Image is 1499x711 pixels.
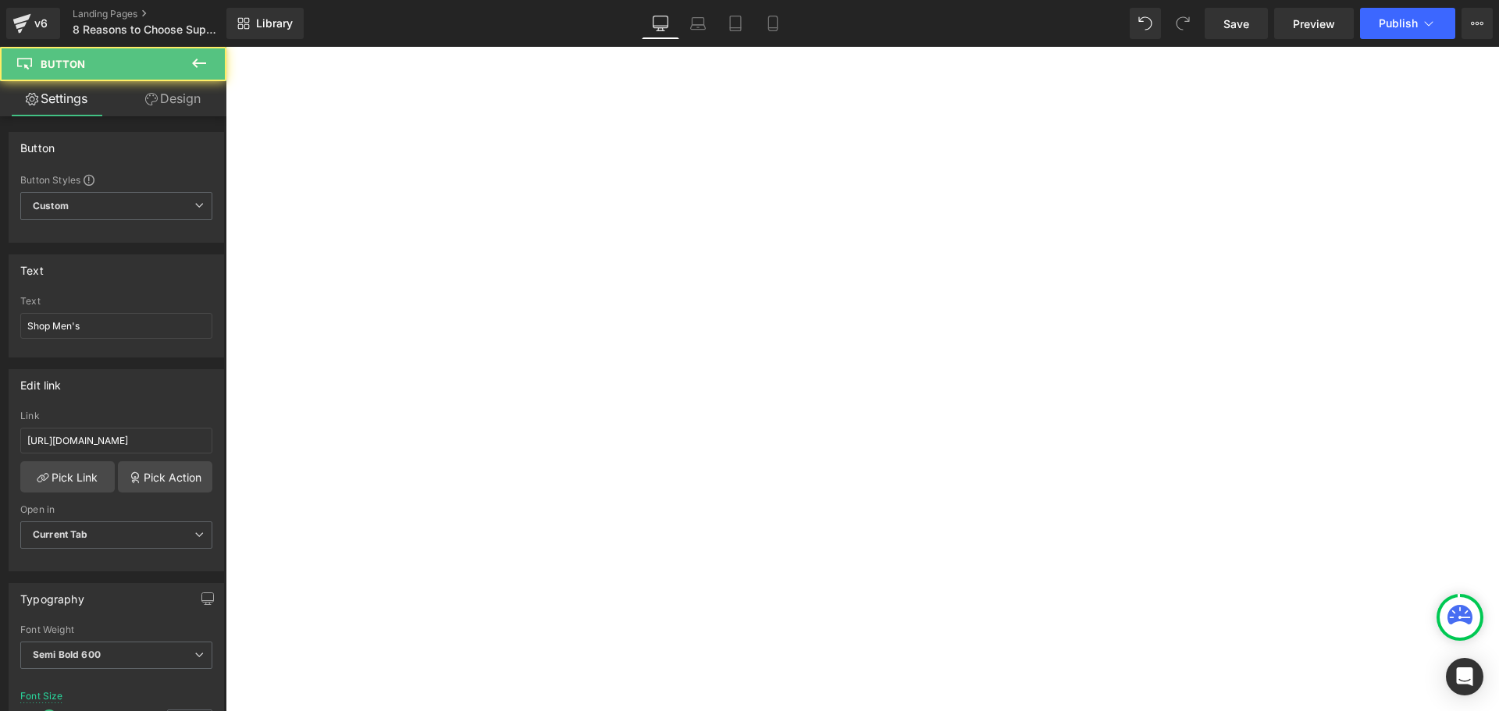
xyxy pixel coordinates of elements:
div: Typography [20,584,84,606]
button: Undo [1130,8,1161,39]
div: Text [20,296,212,307]
div: Link [20,411,212,421]
a: Landing Pages [73,8,252,20]
div: Text [20,255,44,277]
div: Open in [20,504,212,515]
div: Button Styles [20,173,212,186]
a: Desktop [642,8,679,39]
div: Edit link [20,370,62,392]
input: https://your-shop.myshopify.com [20,428,212,453]
a: Tablet [717,8,754,39]
span: Preview [1293,16,1335,32]
a: Laptop [679,8,717,39]
a: v6 [6,8,60,39]
button: Redo [1167,8,1198,39]
b: Semi Bold 600 [33,649,101,660]
div: Button [20,133,55,155]
a: New Library [226,8,304,39]
span: Button [41,58,85,70]
div: Font Weight [20,624,212,635]
div: v6 [31,13,51,34]
div: Open Intercom Messenger [1446,658,1483,695]
button: Publish [1360,8,1455,39]
button: More [1462,8,1493,39]
span: Save [1223,16,1249,32]
a: Preview [1274,8,1354,39]
span: 8 Reasons to Choose Supportive Slippers 13 [73,23,223,36]
span: Publish [1379,17,1418,30]
a: Pick Link [20,461,115,492]
a: Pick Action [118,461,212,492]
div: Font Size [20,691,63,702]
b: Custom [33,200,69,213]
a: Mobile [754,8,792,39]
a: Design [116,81,230,116]
b: Current Tab [33,528,88,540]
span: Library [256,16,293,30]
